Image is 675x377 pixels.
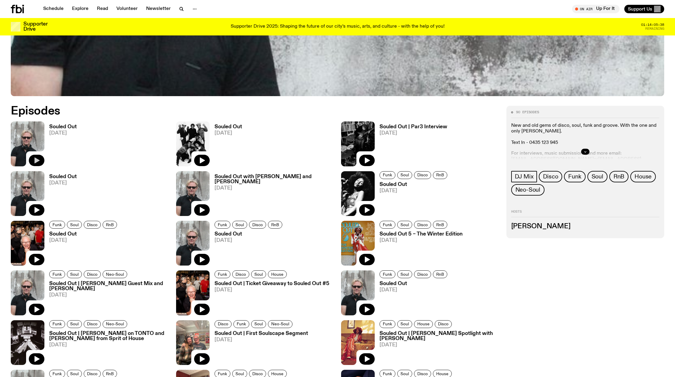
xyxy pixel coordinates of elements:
[70,371,79,376] span: Soul
[218,272,227,277] span: Funk
[214,238,284,243] span: [DATE]
[210,174,334,216] a: Souled Out with [PERSON_NAME] and [PERSON_NAME][DATE]
[379,182,449,187] h3: Souled Out
[379,320,395,328] a: Funk
[218,222,227,227] span: Funk
[436,222,444,227] span: RnB
[379,171,395,179] a: Funk
[436,371,448,376] span: House
[379,221,395,229] a: Funk
[252,222,263,227] span: Disco
[67,320,82,328] a: Soul
[414,171,431,179] a: Disco
[87,322,97,326] span: Disco
[624,5,664,13] button: Support Us
[49,342,169,348] span: [DATE]
[375,124,447,166] a: Souled Out | Par3 Interview[DATE]
[511,210,660,217] h2: Hosts
[417,222,428,227] span: Disco
[383,272,392,277] span: Funk
[214,124,242,129] h3: Souled Out
[210,124,242,166] a: Souled Out[DATE]
[106,322,124,326] span: Neo-Soul
[379,342,499,348] span: [DATE]
[414,320,433,328] a: House
[397,221,412,229] a: Soul
[268,221,282,229] a: RnB
[218,371,227,376] span: Funk
[436,173,444,177] span: RnB
[383,371,392,376] span: Funk
[70,272,79,277] span: Soul
[515,173,534,180] span: DJ Mix
[564,171,585,182] a: Funk
[511,171,537,182] a: DJ Mix
[379,238,463,243] span: [DATE]
[379,232,463,237] h3: Souled Out 5 – The Winter Edition
[375,281,449,315] a: Souled Out[DATE]
[400,272,409,277] span: Soul
[400,222,409,227] span: Soul
[52,272,62,277] span: Funk
[414,270,431,278] a: Disco
[49,124,77,129] h3: Souled Out
[103,270,127,278] a: Neo-Soul
[271,322,289,326] span: Neo-Soul
[417,173,428,177] span: Disco
[271,272,283,277] span: House
[271,371,283,376] span: House
[44,232,119,266] a: Souled Out[DATE]
[23,22,47,32] h3: Supporter Drive
[341,270,375,315] img: Stephen looks directly at the camera, wearing a black tee, black sunglasses and headphones around...
[417,272,428,277] span: Disco
[49,270,65,278] a: Funk
[515,187,540,193] span: Neo-Soul
[251,270,266,278] a: Soul
[70,322,79,326] span: Soul
[235,222,244,227] span: Soul
[11,270,44,315] img: Stephen looks directly at the camera, wearing a black tee, black sunglasses and headphones around...
[235,272,246,277] span: Disco
[645,27,664,30] span: Remaining
[628,6,652,12] span: Support Us
[214,281,329,286] h3: Souled Out | Ticket Giveaway to Souled Out #5
[84,320,101,328] a: Disco
[417,322,430,326] span: House
[511,184,544,196] a: Neo-Soul
[11,106,444,117] h2: Episodes
[511,223,660,230] h3: [PERSON_NAME]
[383,322,392,326] span: Funk
[375,232,463,266] a: Souled Out 5 – The Winter Edition[DATE]
[44,281,169,315] a: Souled Out | [PERSON_NAME] Guest Mix and [PERSON_NAME][DATE]
[375,331,499,365] a: Souled Out | [PERSON_NAME] Spotlight with [PERSON_NAME][DATE]
[214,174,334,184] h3: Souled Out with [PERSON_NAME] and [PERSON_NAME]
[214,232,284,237] h3: Souled Out
[379,281,449,286] h3: Souled Out
[67,270,82,278] a: Soul
[68,5,92,13] a: Explore
[210,331,308,365] a: Souled Out | First Soulscape Segment[DATE]
[103,320,127,328] a: Neo-Soul
[70,222,79,227] span: Soul
[232,270,249,278] a: Disco
[49,181,77,186] span: [DATE]
[210,232,284,266] a: Souled Out[DATE]
[11,171,44,216] img: Stephen looks directly at the camera, wearing a black tee, black sunglasses and headphones around...
[49,331,169,341] h3: Souled Out | [PERSON_NAME] on TONTO and [PERSON_NAME] from Sprit of House
[49,293,169,298] span: [DATE]
[49,238,119,243] span: [DATE]
[87,272,97,277] span: Disco
[52,371,62,376] span: Funk
[433,221,447,229] a: RnB
[383,173,392,177] span: Funk
[436,272,444,277] span: RnB
[630,171,656,182] a: House
[414,221,431,229] a: Disco
[375,182,449,216] a: Souled Out[DATE]
[379,270,395,278] a: Funk
[379,124,447,129] h3: Souled Out | Par3 Interview
[592,173,603,180] span: Soul
[435,320,452,328] a: Disco
[52,322,62,326] span: Funk
[379,188,449,193] span: [DATE]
